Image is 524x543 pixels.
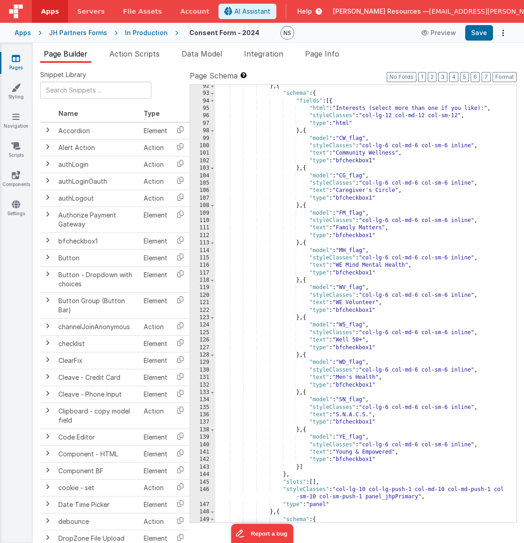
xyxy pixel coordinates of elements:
button: 4 [449,72,458,82]
td: Cleave - Credit Card [55,369,140,386]
td: Action [140,318,171,335]
td: Code Editor [55,429,140,445]
div: 107 [190,195,215,202]
td: Button Group (Button Bar) [55,292,140,318]
td: Button - Dropdown with choices [55,266,140,292]
button: 7 [482,72,491,82]
div: 122 [190,307,215,314]
td: Button [55,249,140,266]
span: [PERSON_NAME] Resources — [333,7,429,16]
button: 5 [460,72,469,82]
button: Options [497,26,509,39]
button: Save [465,25,493,41]
div: 128 [190,352,215,359]
td: cookie - set [55,479,140,496]
td: Element [140,335,171,352]
td: Element [140,369,171,386]
div: JH Partners Forms [49,28,107,37]
button: Preview [416,26,462,40]
div: 127 [190,344,215,352]
img: 9faf6a77355ab8871252342ae372224e [281,26,294,39]
td: Element [140,292,171,318]
div: 124 [190,321,215,329]
td: checklist [55,335,140,352]
div: 100 [190,142,215,150]
span: Apps [41,7,59,16]
div: 139 [190,434,215,441]
td: ClearFix [55,352,140,369]
div: 137 [190,419,215,426]
div: 106 [190,187,215,194]
td: channelJoinAnonymous [55,318,140,335]
td: Accordion [55,122,140,140]
div: 149 [190,516,215,523]
button: 2 [428,72,436,82]
span: Data Model [182,49,222,58]
div: 130 [190,367,215,374]
div: 132 [190,382,215,389]
div: 111 [190,224,215,232]
td: Authorize Payment Gateway [55,207,140,233]
div: 126 [190,336,215,344]
div: 144 [190,471,215,478]
div: 109 [190,210,215,217]
span: File Assets [123,7,162,16]
td: Element [140,207,171,233]
td: Element [140,233,171,249]
span: AI Assistant [234,7,270,16]
td: Alert Action [55,139,140,156]
div: 134 [190,396,215,403]
span: Name [58,109,78,117]
td: Action [140,190,171,207]
div: 92 [190,83,215,90]
div: 129 [190,359,215,366]
div: 125 [190,329,215,336]
td: Element [140,386,171,403]
div: 104 [190,172,215,180]
button: 6 [471,72,480,82]
div: 138 [190,426,215,434]
iframe: Marker.io feedback button [231,524,293,543]
span: Page Builder [44,49,88,58]
div: 105 [190,180,215,187]
td: Element [140,122,171,140]
button: Format [493,72,517,82]
td: Action [140,173,171,190]
div: 94 [190,98,215,105]
span: Servers [77,7,104,16]
div: 120 [190,292,215,299]
td: Element [140,462,171,479]
span: Integration [244,49,283,58]
td: Element [140,496,171,513]
div: 96 [190,112,215,119]
div: 97 [190,120,215,127]
div: 115 [190,254,215,262]
div: 140 [190,441,215,449]
div: 102 [190,157,215,165]
div: 121 [190,299,215,306]
div: 108 [190,202,215,209]
div: 99 [190,135,215,142]
td: Cleave - Phone Input [55,386,140,403]
td: debounce [55,513,140,530]
td: Clipboard - copy model field [55,403,140,429]
span: Type [144,109,160,117]
td: Component - HTML [55,445,140,462]
div: 117 [190,269,215,277]
td: Action [140,156,171,173]
td: Action [140,513,171,530]
input: Search Snippets ... [40,82,151,98]
div: 148 [190,508,215,516]
td: Element [140,352,171,369]
td: authLogout [55,190,140,207]
td: Element [140,249,171,266]
span: Page Info [305,49,339,58]
div: Apps [15,28,31,37]
div: 118 [190,277,215,284]
div: 146 [190,486,215,501]
div: 98 [190,127,215,134]
td: Action [140,403,171,429]
div: 131 [190,374,215,381]
span: Help [297,7,312,16]
h4: Consent Form - 2024 [189,29,259,36]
